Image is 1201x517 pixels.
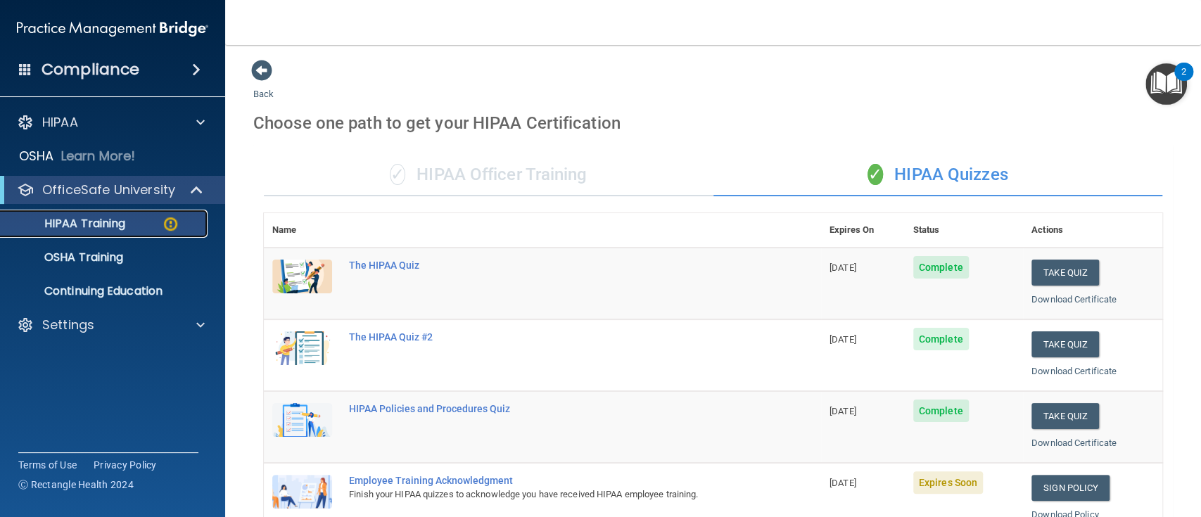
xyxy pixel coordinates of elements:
span: [DATE] [830,406,856,416]
iframe: Drift Widget Chat Controller [958,421,1184,477]
th: Status [905,213,1023,248]
div: The HIPAA Quiz #2 [349,331,751,343]
span: ✓ [390,164,405,185]
a: Terms of Use [18,458,77,472]
span: Complete [913,256,969,279]
span: Ⓒ Rectangle Health 2024 [18,478,134,492]
span: Complete [913,400,969,422]
span: Complete [913,328,969,350]
div: 2 [1181,72,1186,90]
div: Finish your HIPAA quizzes to acknowledge you have received HIPAA employee training. [349,486,751,503]
button: Take Quiz [1031,260,1099,286]
span: [DATE] [830,478,856,488]
span: ✓ [868,164,883,185]
p: OfficeSafe University [42,181,175,198]
a: OfficeSafe University [17,181,204,198]
a: HIPAA [17,114,205,131]
a: Download Certificate [1031,294,1117,305]
div: HIPAA Quizzes [713,154,1163,196]
div: HIPAA Officer Training [264,154,713,196]
span: Expires Soon [913,471,983,494]
a: Download Certificate [1031,366,1117,376]
button: Take Quiz [1031,331,1099,357]
h4: Compliance [42,60,139,79]
p: HIPAA [42,114,78,131]
div: Employee Training Acknowledgment [349,475,751,486]
div: Choose one path to get your HIPAA Certification [253,103,1173,143]
th: Actions [1023,213,1162,248]
a: Back [253,72,274,99]
div: The HIPAA Quiz [349,260,751,271]
span: [DATE] [830,334,856,345]
th: Name [264,213,341,248]
p: HIPAA Training [9,217,125,231]
span: [DATE] [830,262,856,273]
div: HIPAA Policies and Procedures Quiz [349,403,751,414]
a: Settings [17,317,205,333]
p: Settings [42,317,94,333]
img: PMB logo [17,15,208,43]
button: Take Quiz [1031,403,1099,429]
p: Learn More! [61,148,136,165]
p: OSHA Training [9,250,123,264]
p: Continuing Education [9,284,201,298]
img: warning-circle.0cc9ac19.png [162,215,179,233]
p: OSHA [19,148,54,165]
a: Sign Policy [1031,475,1110,501]
button: Open Resource Center, 2 new notifications [1145,63,1187,105]
th: Expires On [821,213,905,248]
a: Privacy Policy [94,458,157,472]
